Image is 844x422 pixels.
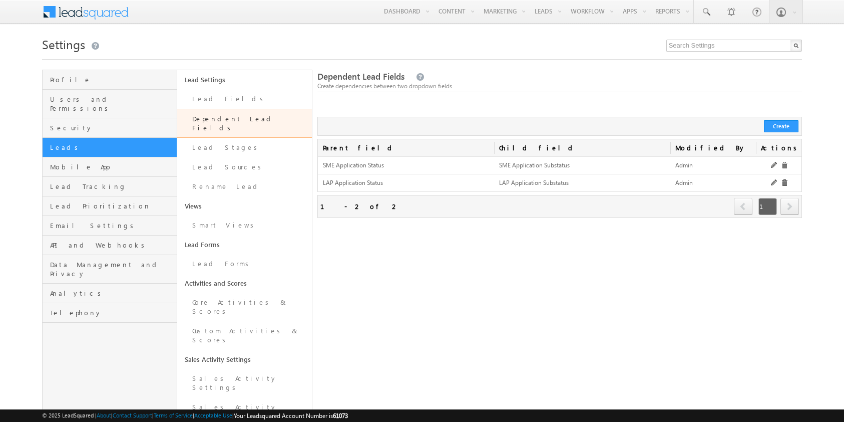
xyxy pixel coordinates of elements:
span: API and Webhooks [50,241,174,250]
a: Profile [43,70,177,90]
div: Create dependencies between two dropdown fields [317,82,801,91]
a: Mobile App [43,157,177,177]
a: Smart Views [177,216,312,235]
a: Dependent Lead Fields [177,109,312,138]
span: Actions [756,139,801,156]
a: Security [43,118,177,138]
span: Data Management and Privacy [50,260,174,278]
span: Modified By [670,139,755,156]
a: Lead Tracking [43,177,177,196]
span: SME Application Status [323,161,384,169]
a: Data Management and Privacy [43,255,177,284]
a: Terms of Service [154,412,193,418]
a: Lead Fields [177,89,312,109]
a: Telephony [43,303,177,323]
span: Settings [42,36,85,52]
span: Parent field [318,139,494,156]
div: 1 - 2 of 2 [320,200,399,212]
span: 61073 [333,412,348,419]
input: Search Settings [666,40,802,52]
a: Analytics [43,284,177,303]
span: Lead Tracking [50,182,174,191]
span: Mobile App [50,162,174,171]
span: next [780,198,799,215]
span: Analytics [50,289,174,298]
a: Users and Permissions [43,90,177,118]
span: SME Application Substatus [499,161,570,169]
span: Dependent Lead Fields [317,71,404,82]
a: API and Webhooks [43,236,177,255]
a: Custom Activities & Scores [177,321,312,350]
a: Acceptable Use [194,412,232,418]
a: Lead Forms [177,254,312,274]
span: LAP Application Status [323,179,383,186]
a: Sales Activity Settings [177,369,312,397]
button: Create [764,120,798,132]
a: Activities and Scores [177,274,312,293]
a: Lead Settings [177,70,312,89]
a: Lead Prioritization [43,196,177,216]
a: Lead Stages [177,138,312,157]
a: Leads [43,138,177,157]
span: 1 [758,198,777,215]
span: Security [50,123,174,132]
span: prev [734,198,752,215]
span: Leads [50,143,174,152]
a: Contact Support [113,412,152,418]
span: Your Leadsquared Account Number is [234,412,348,419]
a: Core Activities & Scores [177,293,312,321]
a: Email Settings [43,216,177,236]
a: Child field [494,139,670,156]
a: Views [177,196,312,216]
span: LAP Application Substatus [499,179,569,186]
a: Lead Forms [177,235,312,254]
a: prev [734,199,753,215]
a: About [97,412,111,418]
a: next [780,199,799,215]
span: Profile [50,75,174,84]
span: © 2025 LeadSquared | | | | | [42,411,348,420]
a: Sales Activity Settings [177,350,312,369]
div: Admin [675,178,750,188]
span: Lead Prioritization [50,201,174,210]
a: Lead Sources [177,157,312,177]
span: Users and Permissions [50,95,174,113]
span: Telephony [50,308,174,317]
div: Admin [675,160,750,171]
span: Email Settings [50,221,174,230]
a: Rename Lead [177,177,312,196]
